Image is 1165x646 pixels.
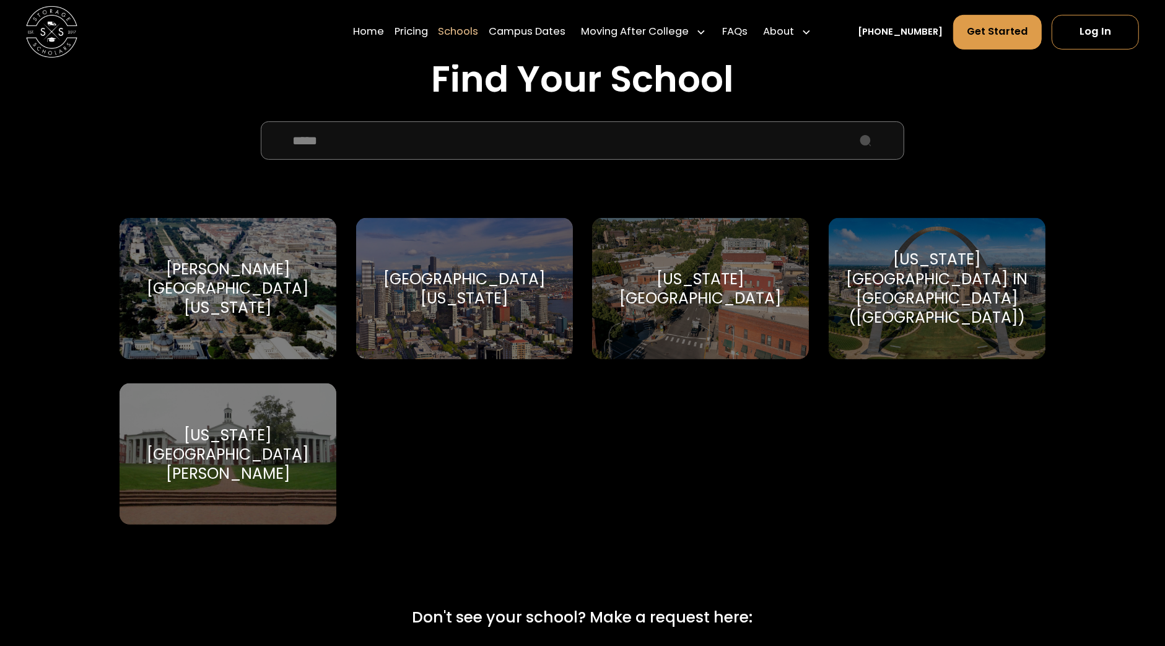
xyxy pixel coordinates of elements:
a: Get Started [953,15,1042,50]
a: Go to selected school [592,218,809,359]
a: Log In [1052,15,1139,50]
form: School Select Form [120,121,1045,556]
h2: Find Your School [120,58,1045,101]
img: Storage Scholars main logo [26,6,77,58]
div: [GEOGRAPHIC_DATA][US_STATE] [371,269,557,308]
a: [PHONE_NUMBER] [858,25,943,39]
div: [PERSON_NAME][GEOGRAPHIC_DATA][US_STATE] [135,260,321,317]
div: Moving After College [581,24,689,40]
a: Campus Dates [489,14,565,50]
a: Go to selected school [829,218,1045,359]
a: Go to selected school [120,383,336,525]
a: home [26,6,77,58]
div: [US_STATE][GEOGRAPHIC_DATA] in [GEOGRAPHIC_DATA] ([GEOGRAPHIC_DATA]) [844,250,1031,327]
a: Schools [438,14,478,50]
div: About [757,14,817,50]
div: [US_STATE][GEOGRAPHIC_DATA][PERSON_NAME] [135,426,321,483]
div: [US_STATE][GEOGRAPHIC_DATA] [608,269,794,308]
a: Home [353,14,384,50]
div: About [763,24,794,40]
div: Moving After College [576,14,712,50]
a: Pricing [395,14,428,50]
a: Go to selected school [356,218,573,359]
a: Go to selected school [120,218,336,359]
a: FAQs [722,14,748,50]
div: Don't see your school? Make a request here: [412,606,753,629]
